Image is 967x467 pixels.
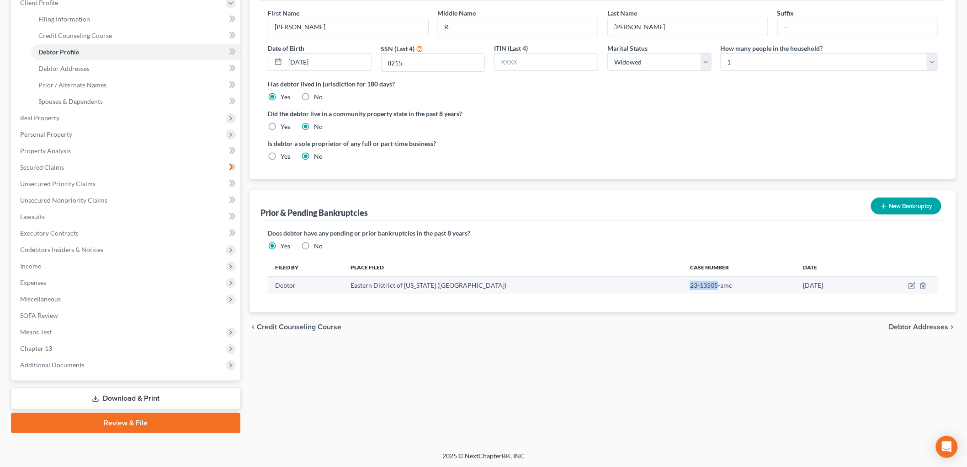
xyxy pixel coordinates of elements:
[38,81,106,89] span: Prior / Alternate Names
[381,44,415,54] label: SSN (Last 4)
[20,344,52,352] span: Chapter 13
[314,92,323,102] label: No
[268,8,299,18] label: First Name
[607,8,637,18] label: Last Name
[20,262,41,270] span: Income
[13,192,240,209] a: Unsecured Nonpriority Claims
[268,258,343,276] th: Filed By
[20,114,59,122] span: Real Property
[20,163,64,171] span: Secured Claims
[11,413,240,433] a: Review & File
[38,64,90,72] span: Debtor Addresses
[683,277,796,294] td: 23-13505-amc
[31,93,240,110] a: Spouses & Dependents
[343,277,683,294] td: Eastern District of [US_STATE] ([GEOGRAPHIC_DATA])
[796,277,865,294] td: [DATE]
[20,196,107,204] span: Unsecured Nonpriority Claims
[778,18,938,36] input: --
[721,43,823,53] label: How many people in the household?
[20,295,61,303] span: Miscellaneous
[13,176,240,192] a: Unsecured Priority Claims
[268,228,938,238] label: Does debtor have any pending or prior bankruptcies in the past 8 years?
[268,18,428,36] input: --
[936,436,958,458] div: Open Intercom Messenger
[13,225,240,242] a: Executory Contracts
[281,152,290,161] label: Yes
[268,79,938,89] label: Has debtor lived in jurisdiction for 180 days?
[11,388,240,409] a: Download & Print
[683,258,796,276] th: Case Number
[31,27,240,44] a: Credit Counseling Course
[20,147,71,155] span: Property Analysis
[250,323,257,331] i: chevron_left
[31,77,240,93] a: Prior / Alternate Names
[343,258,683,276] th: Place Filed
[38,48,79,56] span: Debtor Profile
[13,143,240,159] a: Property Analysis
[20,311,58,319] span: SOFA Review
[268,277,343,294] td: Debtor
[777,8,794,18] label: Suffix
[13,159,240,176] a: Secured Claims
[260,207,368,218] div: Prior & Pending Bankruptcies
[20,213,45,220] span: Lawsuits
[281,122,290,131] label: Yes
[889,323,956,331] button: Debtor Addresses chevron_right
[20,328,52,336] span: Means Test
[13,209,240,225] a: Lawsuits
[20,279,46,286] span: Expenses
[796,258,865,276] th: Date
[31,60,240,77] a: Debtor Addresses
[314,152,323,161] label: No
[20,130,72,138] span: Personal Property
[20,229,79,237] span: Executory Contracts
[268,43,304,53] label: Date of Birth
[20,361,85,369] span: Additional Documents
[38,97,103,105] span: Spouses & Dependents
[13,307,240,324] a: SOFA Review
[38,32,112,39] span: Credit Counseling Course
[250,323,341,331] button: chevron_left Credit Counseling Course
[31,11,240,27] a: Filing Information
[949,323,956,331] i: chevron_right
[494,43,528,53] label: ITIN (Last 4)
[20,180,96,188] span: Unsecured Priority Claims
[257,323,341,331] span: Credit Counseling Course
[20,246,103,253] span: Codebtors Insiders & Notices
[314,242,323,251] label: No
[268,139,598,148] label: Is debtor a sole proprietor of any full or part-time business?
[889,323,949,331] span: Debtor Addresses
[285,54,372,71] input: MM/DD/YYYY
[438,8,476,18] label: Middle Name
[281,92,290,102] label: Yes
[38,15,90,23] span: Filing Information
[438,18,598,36] input: M.I
[268,109,938,118] label: Did the debtor live in a community property state in the past 8 years?
[871,198,941,215] button: New Bankruptcy
[607,43,648,53] label: Marital Status
[382,54,485,71] input: XXXX
[314,122,323,131] label: No
[494,54,598,71] input: XXXX
[608,18,768,36] input: --
[281,242,290,251] label: Yes
[31,44,240,60] a: Debtor Profile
